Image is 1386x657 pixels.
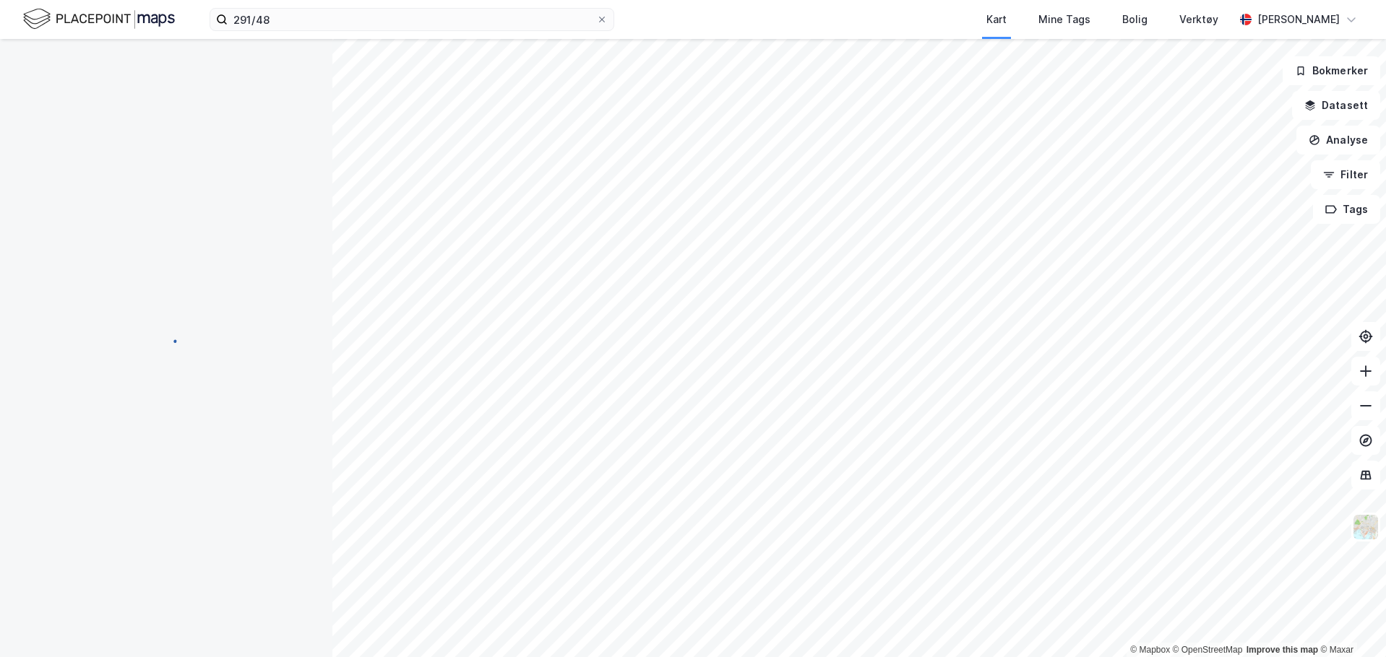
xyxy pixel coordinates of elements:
a: Improve this map [1247,645,1318,655]
iframe: Chat Widget [1314,588,1386,657]
button: Bokmerker [1283,56,1380,85]
img: logo.f888ab2527a4732fd821a326f86c7f29.svg [23,6,175,32]
div: Verktøy [1179,11,1218,28]
button: Datasett [1292,91,1380,120]
div: Mine Tags [1038,11,1090,28]
input: Søk på adresse, matrikkel, gårdeiere, leietakere eller personer [228,9,596,30]
button: Filter [1311,160,1380,189]
img: Z [1352,513,1379,541]
a: OpenStreetMap [1173,645,1243,655]
button: Tags [1313,195,1380,224]
div: Bolig [1122,11,1148,28]
img: spinner.a6d8c91a73a9ac5275cf975e30b51cfb.svg [155,328,178,351]
div: Kontrollprogram for chat [1314,588,1386,657]
div: [PERSON_NAME] [1257,11,1340,28]
a: Mapbox [1130,645,1170,655]
div: Kart [986,11,1007,28]
button: Analyse [1296,126,1380,155]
